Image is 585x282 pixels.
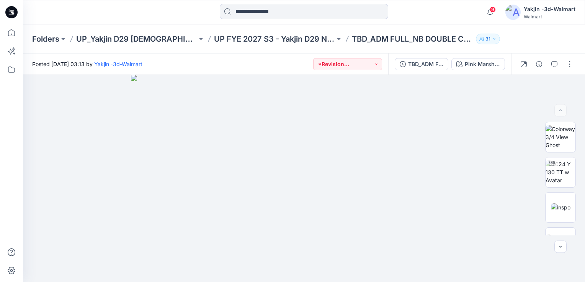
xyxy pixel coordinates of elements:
button: Details [533,58,545,70]
div: Yakjin -3d-Walmart [524,5,575,14]
img: 2024 Y 130 TT w Avatar [546,160,575,184]
div: Pink Marshmallow_Green Lily [465,60,500,68]
div: TBD_ADM FULL_NB DOUBLE CAMI [408,60,443,68]
span: 9 [490,6,496,13]
button: Pink Marshmallow_Green Lily [451,58,505,70]
img: Front Ghost [546,235,575,251]
img: eyJhbGciOiJIUzI1NiIsImtpZCI6IjAiLCJzbHQiOiJzZXMiLCJ0eXAiOiJKV1QifQ.eyJkYXRhIjp7InR5cGUiOiJzdG9yYW... [131,75,477,282]
div: Walmart [524,14,575,19]
img: Colorway 3/4 View Ghost [546,125,575,149]
button: 31 [476,34,500,44]
a: UP_Yakjin D29 [DEMOGRAPHIC_DATA] Sleep [76,34,197,44]
a: UP FYE 2027 S3 - Yakjin D29 NOBO [DEMOGRAPHIC_DATA] Sleepwear [214,34,335,44]
img: avatar [505,5,521,20]
a: Yakjin -3d-Walmart [94,61,142,67]
p: TBD_ADM FULL_NB DOUBLE CAMI [352,34,473,44]
a: Folders [32,34,59,44]
img: inspo [551,203,570,211]
p: 31 [485,35,490,43]
button: TBD_ADM FULL_NB DOUBLE CAMI [395,58,448,70]
span: Posted [DATE] 03:13 by [32,60,142,68]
